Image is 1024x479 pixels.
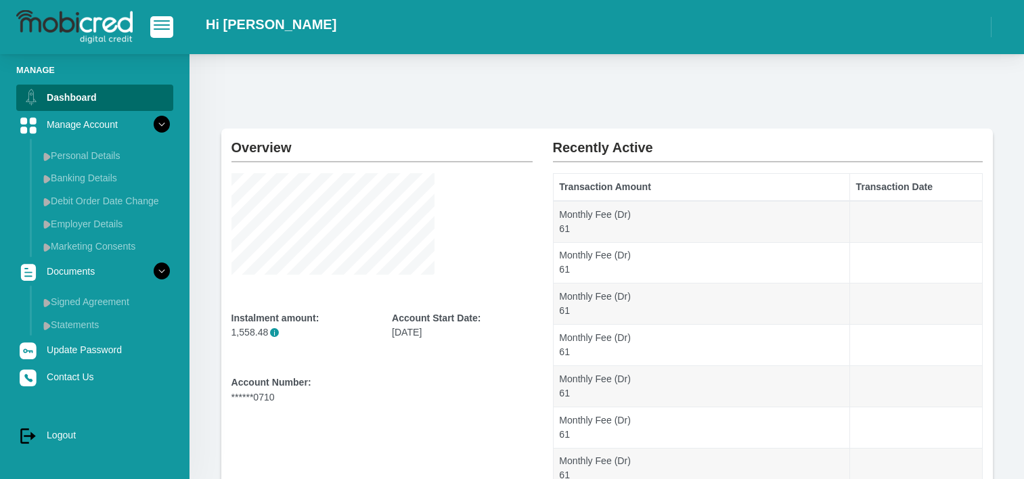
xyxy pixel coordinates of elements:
li: Manage [16,64,173,76]
a: Employer Details [38,213,173,235]
img: menu arrow [43,152,51,161]
img: menu arrow [43,220,51,229]
img: logo-mobicred.svg [16,10,133,44]
b: Account Start Date: [392,313,481,323]
img: menu arrow [43,243,51,252]
td: Monthly Fee (Dr) 61 [553,325,849,366]
td: Monthly Fee (Dr) 61 [553,201,849,242]
a: Statements [38,314,173,336]
img: menu arrow [43,198,51,206]
a: Documents [16,258,173,284]
a: Personal Details [38,145,173,166]
h2: Recently Active [553,129,983,156]
h2: Hi [PERSON_NAME] [206,16,336,32]
b: Account Number: [231,377,311,388]
p: 1,558.48 [231,325,372,340]
span: Please note that the instalment amount provided does not include the monthly fee, which will be i... [270,328,279,337]
td: Monthly Fee (Dr) 61 [553,242,849,283]
div: [DATE] [392,311,533,340]
a: Logout [16,422,173,448]
h2: Overview [231,129,533,156]
b: Instalment amount: [231,313,319,323]
a: Dashboard [16,85,173,110]
a: Manage Account [16,112,173,137]
img: menu arrow [43,298,51,307]
a: Banking Details [38,167,173,189]
a: Update Password [16,337,173,363]
a: Signed Agreement [38,291,173,313]
td: Monthly Fee (Dr) 61 [553,365,849,407]
th: Transaction Date [849,174,982,201]
a: Contact Us [16,364,173,390]
img: menu arrow [43,321,51,330]
a: Marketing Consents [38,235,173,257]
img: menu arrow [43,175,51,183]
td: Monthly Fee (Dr) 61 [553,407,849,448]
td: Monthly Fee (Dr) 61 [553,283,849,325]
a: Debit Order Date Change [38,190,173,212]
th: Transaction Amount [553,174,849,201]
